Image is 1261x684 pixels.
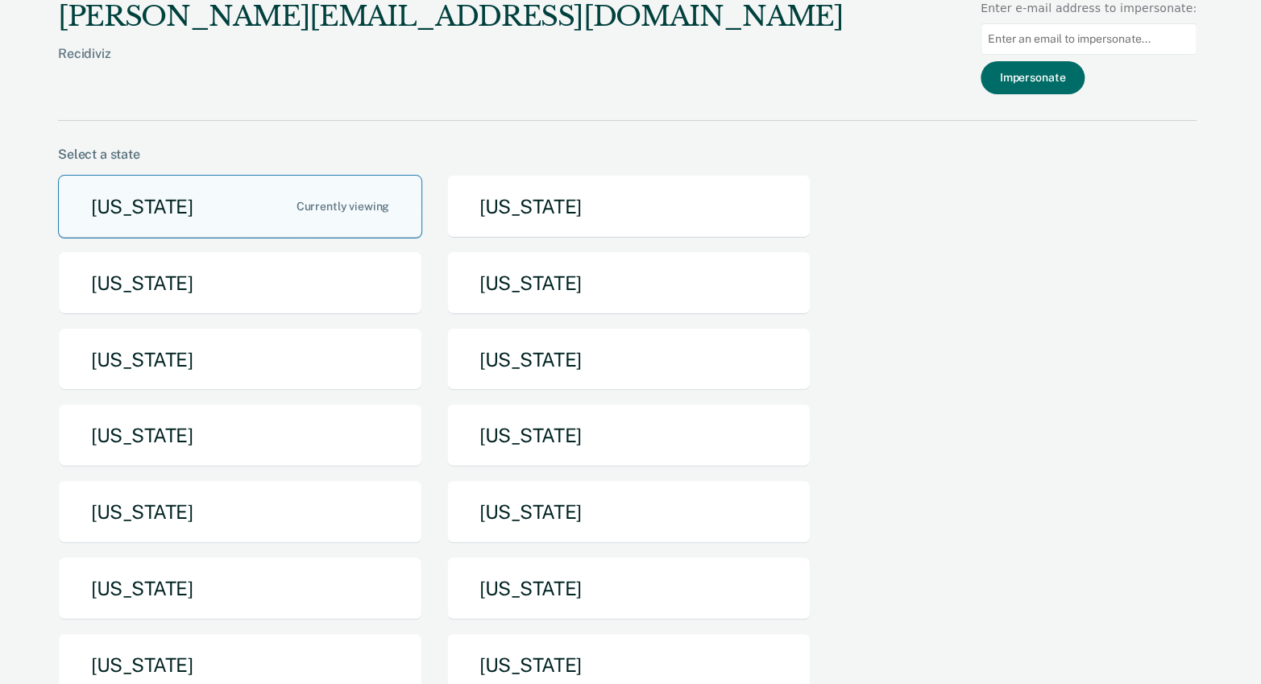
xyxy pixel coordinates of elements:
[58,557,422,620] button: [US_STATE]
[58,175,422,238] button: [US_STATE]
[446,251,811,315] button: [US_STATE]
[58,480,422,544] button: [US_STATE]
[981,23,1197,55] input: Enter an email to impersonate...
[58,404,422,467] button: [US_STATE]
[446,480,811,544] button: [US_STATE]
[58,147,1197,162] div: Select a state
[58,251,422,315] button: [US_STATE]
[446,175,811,238] button: [US_STATE]
[446,328,811,392] button: [US_STATE]
[981,61,1085,94] button: Impersonate
[58,46,843,87] div: Recidiviz
[446,404,811,467] button: [US_STATE]
[58,328,422,392] button: [US_STATE]
[446,557,811,620] button: [US_STATE]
